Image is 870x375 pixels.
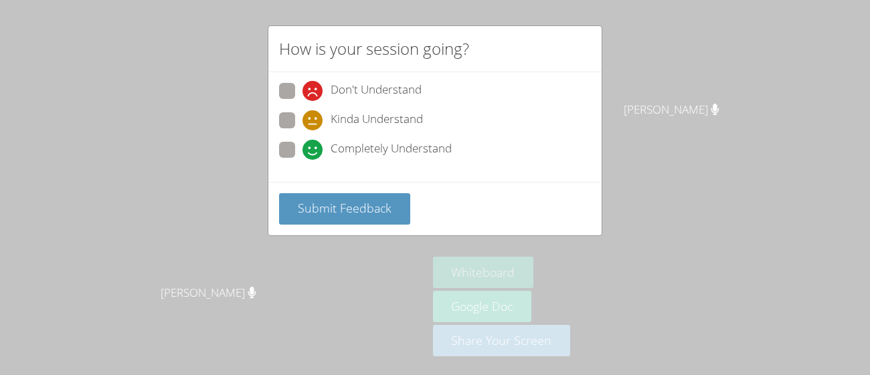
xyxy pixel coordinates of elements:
button: Submit Feedback [279,193,410,225]
span: Don't Understand [331,81,422,101]
span: Kinda Understand [331,110,423,130]
h2: How is your session going? [279,37,469,61]
span: Submit Feedback [298,200,391,216]
span: Completely Understand [331,140,452,160]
